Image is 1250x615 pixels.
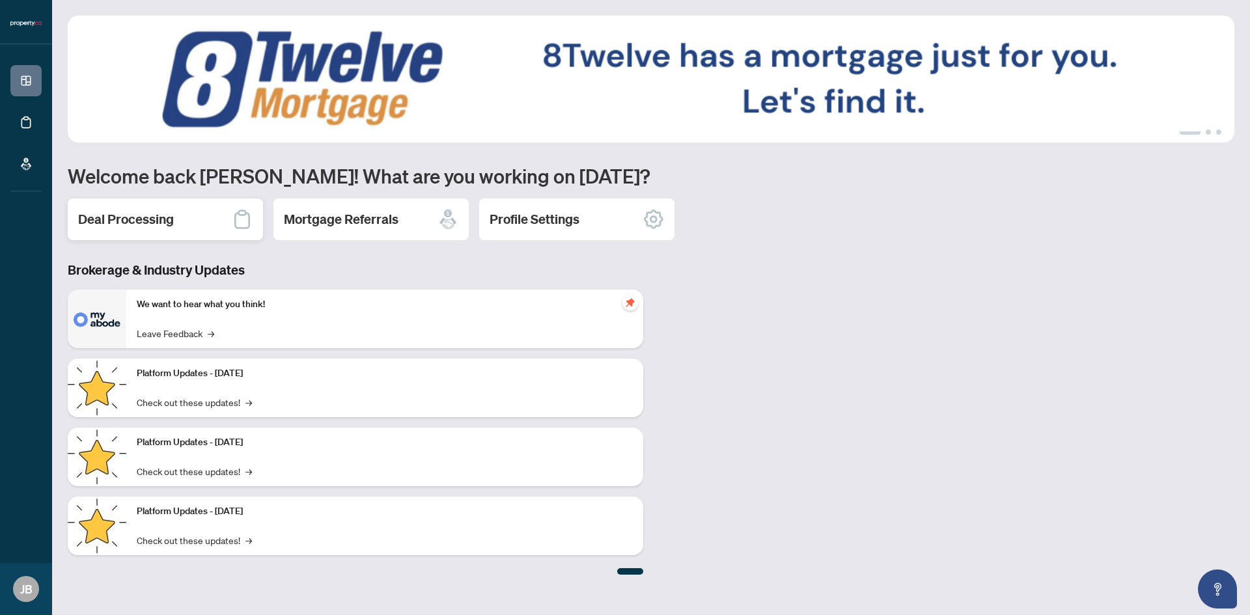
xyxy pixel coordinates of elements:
[137,366,633,381] p: Platform Updates - [DATE]
[68,497,126,555] img: Platform Updates - June 23, 2025
[68,16,1234,143] img: Slide 0
[245,395,252,409] span: →
[137,395,252,409] a: Check out these updates!→
[1216,130,1221,135] button: 3
[137,504,633,519] p: Platform Updates - [DATE]
[137,435,633,450] p: Platform Updates - [DATE]
[20,580,33,598] span: JB
[78,210,174,228] h2: Deal Processing
[490,210,579,228] h2: Profile Settings
[245,533,252,547] span: →
[137,464,252,478] a: Check out these updates!→
[68,359,126,417] img: Platform Updates - July 21, 2025
[68,163,1234,188] h1: Welcome back [PERSON_NAME]! What are you working on [DATE]?
[137,326,214,340] a: Leave Feedback→
[622,295,638,310] span: pushpin
[10,20,42,27] img: logo
[137,297,633,312] p: We want to hear what you think!
[245,464,252,478] span: →
[1198,569,1237,608] button: Open asap
[1206,130,1211,135] button: 2
[68,261,643,279] h3: Brokerage & Industry Updates
[68,290,126,348] img: We want to hear what you think!
[208,326,214,340] span: →
[284,210,398,228] h2: Mortgage Referrals
[68,428,126,486] img: Platform Updates - July 8, 2025
[137,533,252,547] a: Check out these updates!→
[1180,130,1201,135] button: 1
